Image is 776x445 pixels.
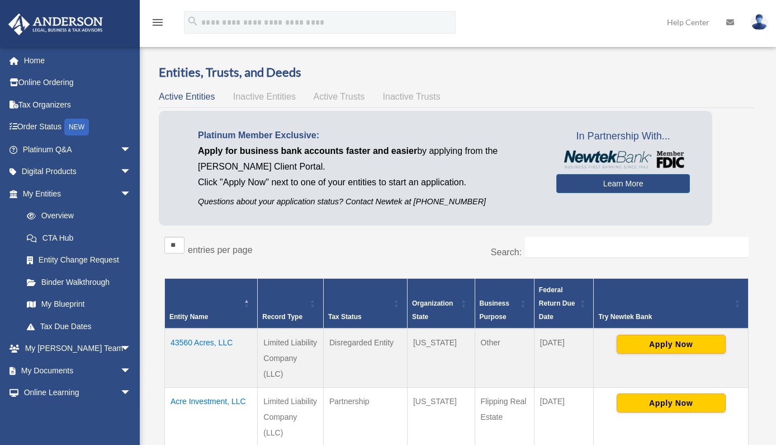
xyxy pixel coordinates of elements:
span: Entity Name [169,313,208,321]
td: 43560 Acres, LLC [165,329,258,388]
span: In Partnership With... [556,128,690,146]
a: Online Learningarrow_drop_down [8,382,148,404]
a: menu [151,20,164,29]
button: Apply Now [617,335,726,354]
a: My Blueprint [16,293,143,316]
label: entries per page [188,245,253,255]
td: Limited Liability Company (LLC) [258,329,324,388]
a: Binder Walkthrough [16,271,143,293]
h3: Entities, Trusts, and Deeds [159,64,754,81]
i: search [187,15,199,27]
span: arrow_drop_down [120,138,143,161]
span: arrow_drop_down [120,182,143,205]
a: Tax Organizers [8,93,148,116]
th: Federal Return Due Date: Activate to sort [534,278,594,329]
span: Federal Return Due Date [539,286,575,321]
p: by applying from the [PERSON_NAME] Client Portal. [198,143,540,175]
a: Platinum Q&Aarrow_drop_down [8,138,148,161]
p: Click "Apply Now" next to one of your entities to start an application. [198,175,540,190]
a: Entity Change Request [16,249,143,271]
td: Disregarded Entity [323,329,407,388]
a: Learn More [556,174,690,193]
span: Inactive Entities [233,92,296,101]
button: Apply Now [617,394,726,413]
span: arrow_drop_down [120,359,143,382]
label: Search: [491,247,522,257]
a: My Entitiesarrow_drop_down [8,182,143,205]
th: Entity Name: Activate to invert sorting [165,278,258,329]
th: Try Newtek Bank : Activate to sort [594,278,749,329]
img: Anderson Advisors Platinum Portal [5,13,106,35]
p: Platinum Member Exclusive: [198,128,540,143]
td: [US_STATE] [407,329,475,388]
span: arrow_drop_down [120,404,143,427]
span: arrow_drop_down [120,338,143,360]
th: Organization State: Activate to sort [407,278,475,329]
a: My Documentsarrow_drop_down [8,359,148,382]
a: My [PERSON_NAME] Teamarrow_drop_down [8,338,148,360]
th: Tax Status: Activate to sort [323,278,407,329]
a: Home [8,49,148,72]
span: Active Trusts [314,92,365,101]
a: Billingarrow_drop_down [8,404,148,426]
span: Business Purpose [480,299,509,321]
span: arrow_drop_down [120,382,143,405]
a: Overview [16,205,137,227]
span: Record Type [262,313,302,321]
a: CTA Hub [16,227,143,249]
span: Organization State [412,299,453,321]
div: NEW [64,119,89,135]
span: Tax Status [328,313,362,321]
a: Tax Due Dates [16,315,143,338]
th: Business Purpose: Activate to sort [475,278,534,329]
span: Active Entities [159,92,215,101]
span: Inactive Trusts [383,92,441,101]
p: Questions about your application status? Contact Newtek at [PHONE_NUMBER] [198,195,540,209]
span: Apply for business bank accounts faster and easier [198,146,417,156]
td: Other [475,329,534,388]
div: Try Newtek Bank [598,310,731,324]
a: Online Ordering [8,72,148,94]
a: Order StatusNEW [8,116,148,139]
i: menu [151,16,164,29]
th: Record Type: Activate to sort [258,278,324,329]
img: User Pic [751,14,768,30]
span: arrow_drop_down [120,161,143,184]
img: NewtekBankLogoSM.png [562,151,684,168]
td: [DATE] [534,329,594,388]
a: Digital Productsarrow_drop_down [8,161,148,183]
